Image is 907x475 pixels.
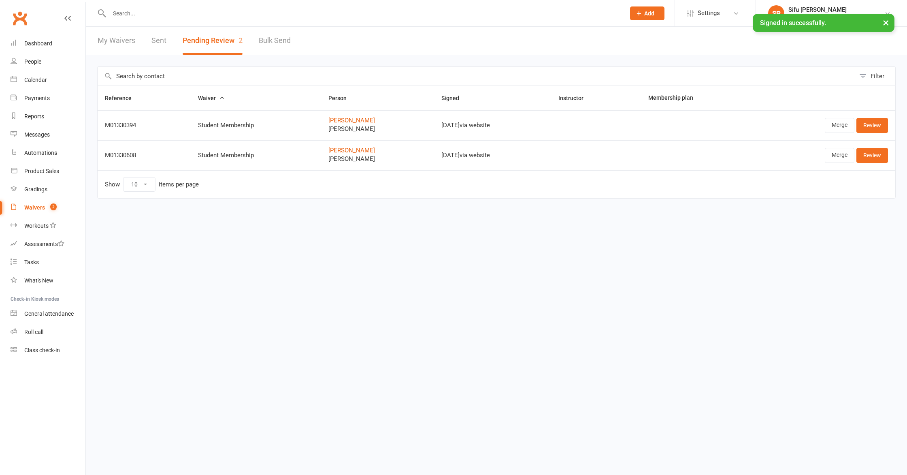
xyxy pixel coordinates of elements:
[441,152,544,159] div: [DATE] via website
[11,235,85,253] a: Assessments
[10,8,30,28] a: Clubworx
[328,93,356,103] button: Person
[198,122,314,129] div: Student Membership
[788,13,884,21] div: Head Academy Kung Fu South Pty Ltd
[105,95,141,101] span: Reference
[24,204,45,211] div: Waivers
[856,118,888,133] a: Review
[24,131,50,138] div: Messages
[238,36,243,45] span: 2
[11,71,85,89] a: Calendar
[98,27,135,55] a: My Waivers
[825,148,854,163] a: Merge
[856,148,888,163] a: Review
[328,147,427,154] a: [PERSON_NAME]
[825,118,854,133] a: Merge
[24,186,47,193] div: Gradings
[105,122,183,129] div: M01330394
[105,177,199,192] div: Show
[11,126,85,144] a: Messages
[24,150,57,156] div: Automations
[183,27,243,55] button: Pending Review2
[11,305,85,323] a: General attendance kiosk mode
[24,58,41,65] div: People
[328,126,427,133] span: [PERSON_NAME]
[24,277,53,284] div: What's New
[11,162,85,180] a: Product Sales
[24,310,74,317] div: General attendance
[151,27,166,55] a: Sent
[11,272,85,290] a: What's New
[98,67,855,86] input: Search by contact
[107,8,620,19] input: Search...
[198,152,314,159] div: Student Membership
[558,93,592,103] button: Instructor
[11,253,85,272] a: Tasks
[105,93,141,103] button: Reference
[24,113,44,120] div: Reports
[24,95,50,101] div: Payments
[855,67,895,86] button: Filter
[11,217,85,235] a: Workouts
[11,199,85,217] a: Waivers 2
[24,77,47,83] div: Calendar
[11,107,85,126] a: Reports
[11,341,85,359] a: Class kiosk mode
[50,203,57,210] span: 2
[788,6,884,13] div: Sifu [PERSON_NAME]
[24,259,39,265] div: Tasks
[11,144,85,162] a: Automations
[698,4,720,22] span: Settings
[760,19,826,27] span: Signed in successfully.
[259,27,291,55] a: Bulk Send
[441,95,468,101] span: Signed
[24,40,52,47] div: Dashboard
[11,34,85,53] a: Dashboard
[558,95,592,101] span: Instructor
[641,86,751,110] th: Membership plan
[24,241,64,247] div: Assessments
[768,5,784,21] div: SP
[871,71,884,81] div: Filter
[24,347,60,353] div: Class check-in
[24,329,43,335] div: Roll call
[198,95,225,101] span: Waiver
[11,89,85,107] a: Payments
[328,117,427,124] a: [PERSON_NAME]
[11,180,85,199] a: Gradings
[105,152,183,159] div: M01330608
[644,10,654,17] span: Add
[441,122,544,129] div: [DATE] via website
[159,181,199,188] div: items per page
[11,323,85,341] a: Roll call
[328,95,356,101] span: Person
[879,14,893,31] button: ×
[630,6,664,20] button: Add
[24,168,59,174] div: Product Sales
[11,53,85,71] a: People
[24,223,49,229] div: Workouts
[198,93,225,103] button: Waiver
[441,93,468,103] button: Signed
[328,156,427,163] span: [PERSON_NAME]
